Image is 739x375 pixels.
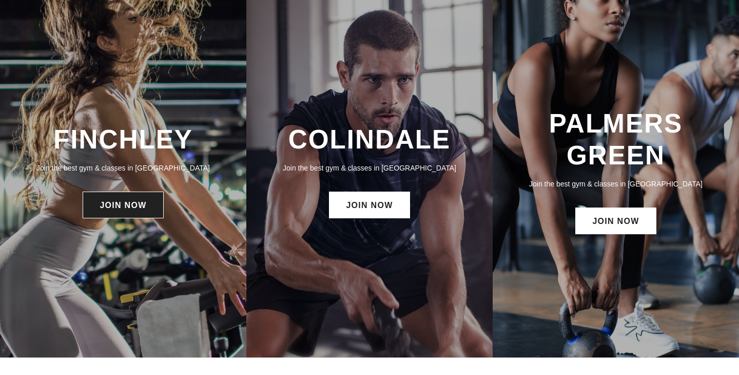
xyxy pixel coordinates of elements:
h3: COLINDALE [257,124,482,155]
p: Join the best gym & classes in [GEOGRAPHIC_DATA] [10,162,236,174]
p: Join the best gym & classes in [GEOGRAPHIC_DATA] [257,162,482,174]
a: JOIN NOW: Colindale Membership [329,192,410,218]
a: JOIN NOW: Finchley Membership [83,192,163,218]
h3: FINCHLEY [10,124,236,155]
h3: PALMERS GREEN [503,108,729,171]
a: JOIN NOW: Palmers Green Membership [575,208,656,234]
p: Join the best gym & classes in [GEOGRAPHIC_DATA] [503,178,729,190]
